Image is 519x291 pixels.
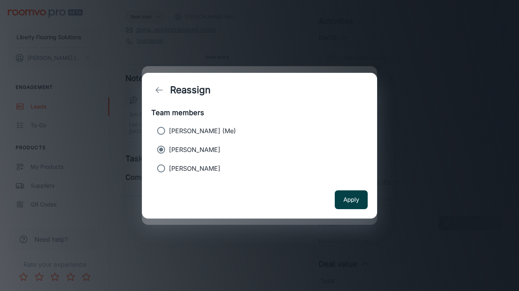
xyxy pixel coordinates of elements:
p: [PERSON_NAME] (Me) [169,126,236,136]
h1: Reassign [170,83,211,97]
button: Apply [335,190,368,209]
p: [PERSON_NAME] [169,164,220,173]
p: [PERSON_NAME] [169,145,220,154]
h6: Team members [151,107,368,118]
button: back [151,82,167,98]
